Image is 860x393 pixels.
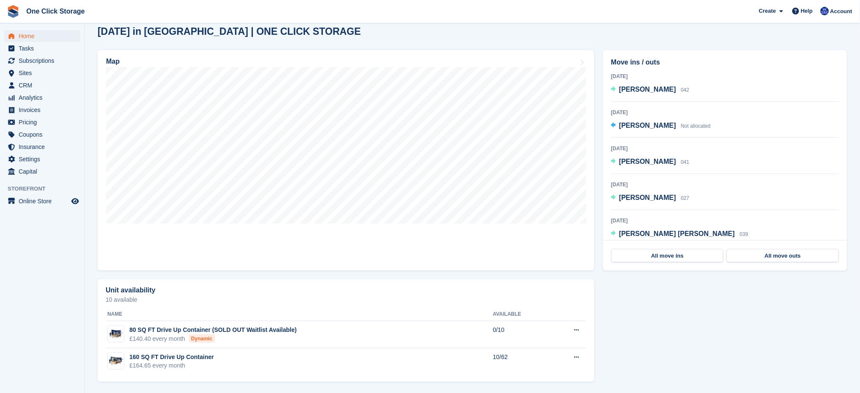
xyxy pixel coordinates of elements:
span: CRM [19,79,70,91]
span: [PERSON_NAME] [619,194,676,201]
a: [PERSON_NAME] 041 [611,157,689,168]
a: menu [4,55,80,67]
a: menu [4,42,80,54]
h2: Move ins / outs [611,57,839,67]
a: menu [4,67,80,79]
span: 041 [681,159,689,165]
a: menu [4,166,80,177]
a: [PERSON_NAME] 027 [611,193,689,204]
a: Map [98,50,594,271]
a: All move ins [611,249,723,263]
span: [PERSON_NAME] [619,86,676,93]
span: Coupons [19,129,70,140]
a: menu [4,92,80,104]
span: Capital [19,166,70,177]
span: Insurance [19,141,70,153]
a: [PERSON_NAME] 042 [611,84,689,95]
span: [PERSON_NAME] [PERSON_NAME] [619,230,735,237]
div: 80 SQ FT Drive Up Container (SOLD OUT Waitlist Available) [129,326,297,334]
td: 0/10 [493,321,551,348]
td: 10/62 [493,348,551,375]
a: All move outs [727,249,839,263]
img: Thomas [821,7,829,15]
span: Invoices [19,104,70,116]
a: Preview store [70,196,80,206]
a: menu [4,141,80,153]
div: £164.65 every month [129,362,214,371]
a: menu [4,195,80,207]
span: Subscriptions [19,55,70,67]
a: One Click Storage [23,4,88,18]
a: menu [4,116,80,128]
span: Online Store [19,195,70,207]
span: 042 [681,87,689,93]
div: £140.40 every month [129,334,297,343]
span: 027 [681,195,689,201]
th: Available [493,308,551,321]
div: [DATE] [611,73,839,80]
span: Home [19,30,70,42]
h2: Map [106,58,120,65]
a: menu [4,30,80,42]
span: Help [801,7,813,15]
div: Dynamic [189,334,215,343]
div: [DATE] [611,109,839,116]
span: Account [830,7,852,16]
a: menu [4,129,80,140]
span: [PERSON_NAME] [619,158,676,165]
div: [DATE] [611,217,839,225]
div: [DATE] [611,145,839,152]
span: Sites [19,67,70,79]
a: menu [4,153,80,165]
span: Settings [19,153,70,165]
span: Create [759,7,776,15]
a: menu [4,104,80,116]
span: Not allocated [681,123,711,129]
img: 10-ft-container.jpg [108,328,124,340]
span: Pricing [19,116,70,128]
span: [PERSON_NAME] [619,122,676,129]
span: Tasks [19,42,70,54]
span: Analytics [19,92,70,104]
div: [DATE] [611,181,839,188]
a: [PERSON_NAME] Not allocated [611,121,711,132]
th: Name [106,308,493,321]
span: Storefront [8,185,84,193]
a: menu [4,79,80,91]
p: 10 available [106,297,586,303]
span: 039 [740,231,748,237]
h2: [DATE] in [GEOGRAPHIC_DATA] | ONE CLICK STORAGE [98,26,361,37]
img: 20-ft-container%20(43).jpg [108,355,124,367]
a: [PERSON_NAME] [PERSON_NAME] 039 [611,229,748,240]
img: stora-icon-8386f47178a22dfd0bd8f6a31ec36ba5ce8667c1dd55bd0f319d3a0aa187defe.svg [7,5,20,18]
h2: Unit availability [106,286,155,294]
div: 160 SQ FT Drive Up Container [129,353,214,362]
